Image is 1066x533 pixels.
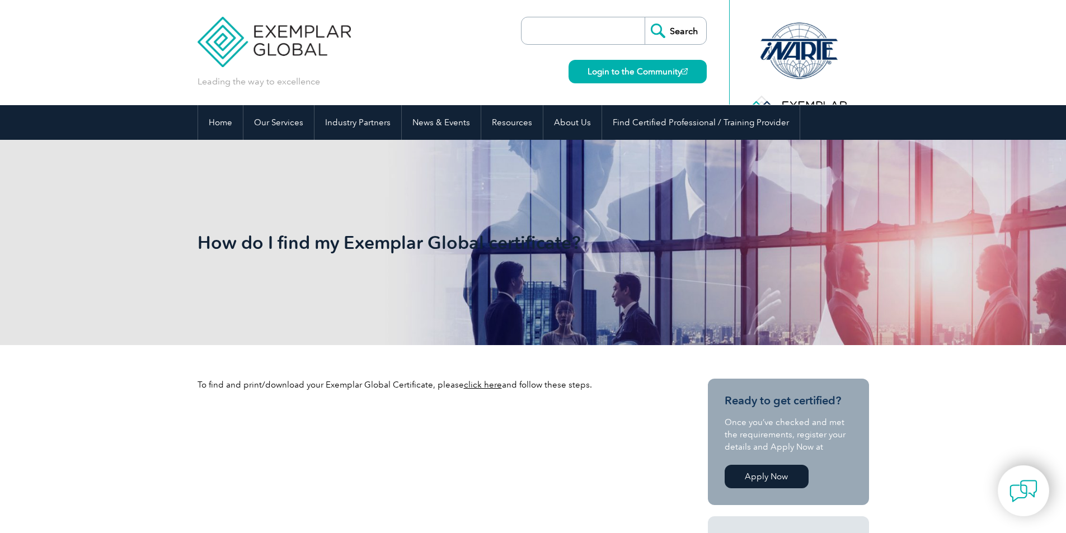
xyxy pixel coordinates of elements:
[725,465,809,488] a: Apply Now
[198,379,668,391] p: To find and print/download your Exemplar Global Certificate, please and follow these steps.
[402,105,481,140] a: News & Events
[198,232,627,253] h1: How do I find my Exemplar Global certificate?
[198,105,243,140] a: Home
[464,380,502,390] a: click here
[243,105,314,140] a: Our Services
[569,60,707,83] a: Login to the Community
[314,105,401,140] a: Industry Partners
[725,416,852,453] p: Once you’ve checked and met the requirements, register your details and Apply Now at
[725,394,852,408] h3: Ready to get certified?
[1009,477,1037,505] img: contact-chat.png
[198,76,320,88] p: Leading the way to excellence
[481,105,543,140] a: Resources
[543,105,602,140] a: About Us
[602,105,800,140] a: Find Certified Professional / Training Provider
[682,68,688,74] img: open_square.png
[645,17,706,44] input: Search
